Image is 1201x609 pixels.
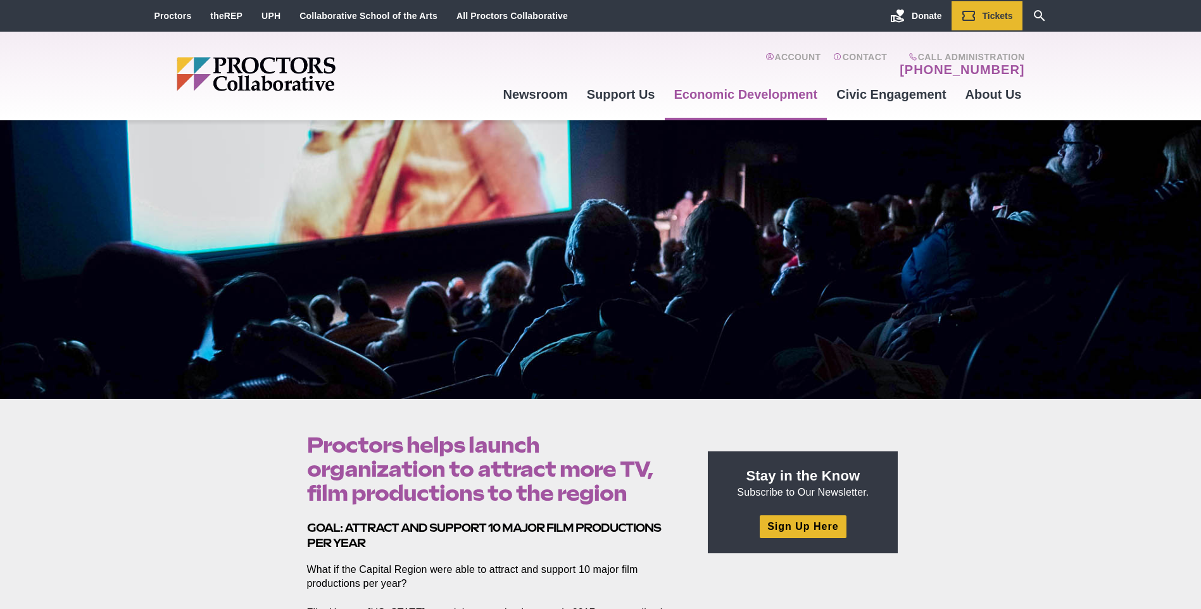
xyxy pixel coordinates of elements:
[956,77,1031,111] a: About Us
[493,77,577,111] a: Newsroom
[746,468,860,484] strong: Stay in the Know
[952,1,1022,30] a: Tickets
[577,77,665,111] a: Support Us
[881,1,951,30] a: Donate
[177,57,433,91] img: Proctors logo
[307,563,679,591] p: What if the Capital Region were able to attract and support 10 major film productions per year?
[833,52,887,77] a: Contact
[827,77,955,111] a: Civic Engagement
[983,11,1013,21] span: Tickets
[307,520,679,550] h3: Goal: Attract and support 10 major film productions per year
[1022,1,1057,30] a: Search
[900,62,1024,77] a: [PHONE_NUMBER]
[665,77,827,111] a: Economic Development
[912,11,941,21] span: Donate
[765,52,821,77] a: Account
[896,52,1024,62] span: Call Administration
[299,11,437,21] a: Collaborative School of the Arts
[154,11,192,21] a: Proctors
[456,11,568,21] a: All Proctors Collaborative
[307,433,679,505] h1: Proctors helps launch organization to attract more TV, film productions to the region
[723,467,883,499] p: Subscribe to Our Newsletter.
[261,11,280,21] a: UPH
[210,11,242,21] a: theREP
[760,515,846,537] a: Sign Up Here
